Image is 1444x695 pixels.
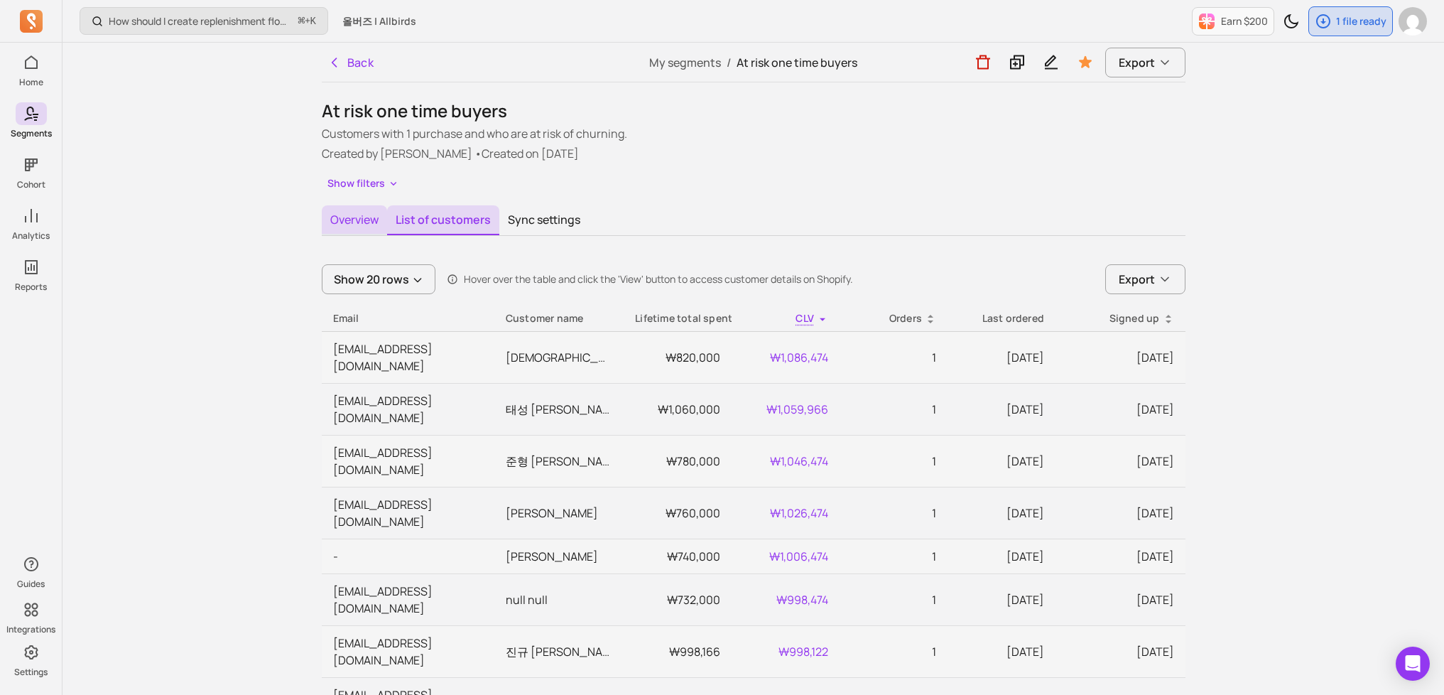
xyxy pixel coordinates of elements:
td: [EMAIL_ADDRESS][DOMAIN_NAME] [322,331,494,383]
p: Hover over the table and click the 'View' button to access customer details on Shopify. [464,272,853,286]
p: Cohort [17,179,45,190]
button: Export [1105,48,1185,77]
p: Customer name [506,311,612,325]
div: Open Intercom Messenger [1396,647,1430,681]
td: ₩998,122 [732,625,840,677]
td: ₩1,006,474 [732,539,840,573]
p: Earn $200 [1221,14,1268,28]
td: 1 [840,539,948,573]
p: 진규 [PERSON_NAME] [506,643,612,660]
td: ₩760,000 [624,487,732,539]
td: [EMAIL_ADDRESS][DOMAIN_NAME] [322,435,494,487]
td: 1 [840,487,948,539]
td: 1 [840,331,948,383]
p: [DATE] [1067,349,1173,366]
p: Customers with 1 purchase and who are at risk of churning. [322,125,1185,142]
span: / [721,55,737,70]
td: [EMAIL_ADDRESS][DOMAIN_NAME] [322,573,494,625]
td: ₩820,000 [624,331,732,383]
p: [DATE] [959,453,1044,470]
kbd: ⌘ [298,13,305,31]
div: Signed up [1067,311,1173,325]
button: Show 20 rows [322,264,435,294]
button: 1 file ready [1308,6,1393,36]
button: How should I create replenishment flows?⌘+K [80,7,328,35]
td: ₩1,059,966 [732,383,840,435]
span: Export [1119,271,1155,288]
p: [PERSON_NAME] [506,548,612,565]
td: 1 [840,625,948,677]
p: [DATE] [1067,591,1173,608]
span: 올버즈 | Allbirds [342,14,416,28]
td: ₩1,086,474 [732,331,840,383]
p: Created by [PERSON_NAME] • Created on [DATE] [322,145,1185,162]
button: List of customers [387,205,499,235]
p: [DATE] [1067,401,1173,418]
span: CLV [796,311,814,325]
button: Export [1105,264,1185,294]
p: [DATE] [959,401,1044,418]
td: 1 [840,435,948,487]
div: Lifetime total spent [635,311,720,325]
div: Orders [851,311,936,325]
td: ₩998,474 [732,573,840,625]
td: ₩1,060,000 [624,383,732,435]
td: [EMAIL_ADDRESS][DOMAIN_NAME] [322,625,494,677]
h1: At risk one time buyers [322,99,1185,122]
td: 1 [840,383,948,435]
p: 1 file ready [1336,14,1386,28]
td: [EMAIL_ADDRESS][DOMAIN_NAME] [322,487,494,539]
p: [DATE] [1067,643,1173,660]
td: ₩998,166 [624,625,732,677]
td: ₩1,026,474 [732,487,840,539]
p: 태성 [PERSON_NAME] [506,401,612,418]
p: Reports [15,281,47,293]
p: [PERSON_NAME] [506,505,612,522]
p: [DATE] [1067,548,1173,565]
span: Export [1119,54,1155,71]
td: ₩740,000 [624,539,732,573]
p: [DATE] [1067,453,1173,470]
p: 준형 [PERSON_NAME] [506,453,612,470]
button: Guides [16,550,47,593]
td: ₩780,000 [624,435,732,487]
p: [DATE] [959,643,1044,660]
p: How should I create replenishment flows? [109,14,293,28]
p: [DATE] [959,349,1044,366]
button: Earn $200 [1192,7,1274,36]
button: Sync settings [499,205,589,234]
a: My segments [649,55,721,70]
span: At risk one time buyers [737,55,857,70]
p: Segments [11,128,52,139]
td: [EMAIL_ADDRESS][DOMAIN_NAME] [322,383,494,435]
td: ₩732,000 [624,573,732,625]
td: 1 [840,573,948,625]
td: ₩1,046,474 [732,435,840,487]
p: [DATE] [959,591,1044,608]
p: [DATE] [959,548,1044,565]
p: [DATE] [1067,505,1173,522]
button: Show filters [322,173,405,194]
button: Overview [322,205,387,235]
div: Email [333,311,483,325]
span: + [298,14,316,28]
button: Toggle favorite [1071,48,1100,77]
p: [DEMOGRAPHIC_DATA] [PERSON_NAME] [506,349,612,366]
button: Back [322,48,380,77]
button: Toggle dark mode [1277,7,1305,36]
p: null null [506,591,612,608]
p: Integrations [6,624,55,635]
kbd: K [310,16,316,27]
p: Home [19,77,43,88]
img: avatar [1399,7,1427,36]
td: - [322,539,494,573]
p: Guides [17,578,45,590]
div: Last ordered [959,311,1044,325]
p: Settings [14,667,48,678]
p: [DATE] [959,505,1044,522]
p: Analytics [12,230,50,242]
button: 올버즈 | Allbirds [334,9,425,34]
